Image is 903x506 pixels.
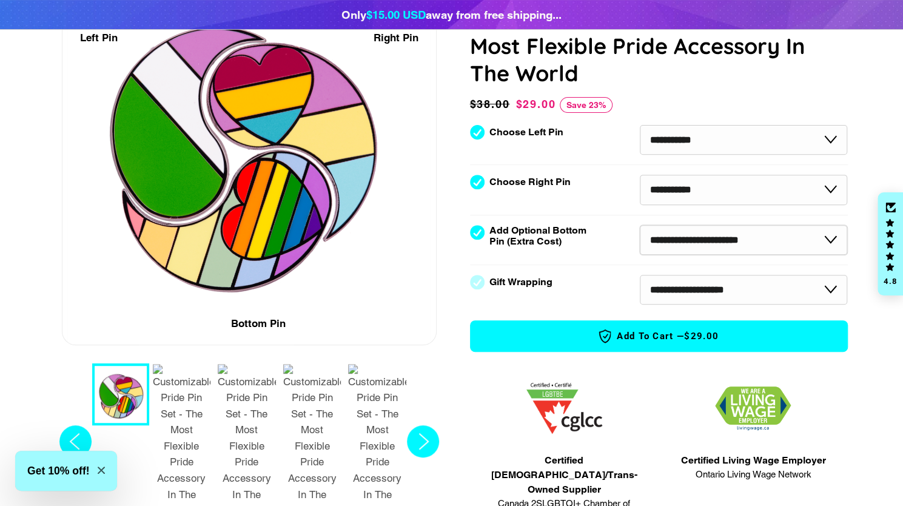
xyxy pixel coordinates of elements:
[489,177,571,187] label: Choose Right Pin
[470,320,848,352] button: Add to Cart —$29.00
[684,330,719,343] span: $29.00
[374,30,418,46] div: Right Pin
[878,192,903,295] div: Click to open Judge.me floating reviews tab
[883,277,898,285] div: 4.8
[470,5,848,87] h1: Customizable Pride Pin Set - The Most Flexible Pride Accessory In The World
[92,363,149,425] button: 1 / 7
[341,6,562,23] div: Only away from free shipping...
[680,468,825,482] span: Ontario Living Wage Network
[680,453,825,468] span: Certified Living Wage Employer
[489,225,591,247] label: Add Optional Bottom Pin (Extra Cost)
[231,315,286,332] div: Bottom Pin
[80,30,118,46] div: Left Pin
[489,127,563,138] label: Choose Left Pin
[526,383,602,434] img: 1705457225.png
[489,277,552,288] label: Gift Wrapping
[366,8,426,21] span: $15.00 USD
[489,328,829,344] span: Add to Cart —
[476,453,653,497] span: Certified [DEMOGRAPHIC_DATA]/Trans-Owned Supplier
[470,96,513,113] span: $38.00
[560,97,613,113] span: Save 23%
[715,386,791,431] img: 1706832627.png
[515,98,556,110] span: $29.00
